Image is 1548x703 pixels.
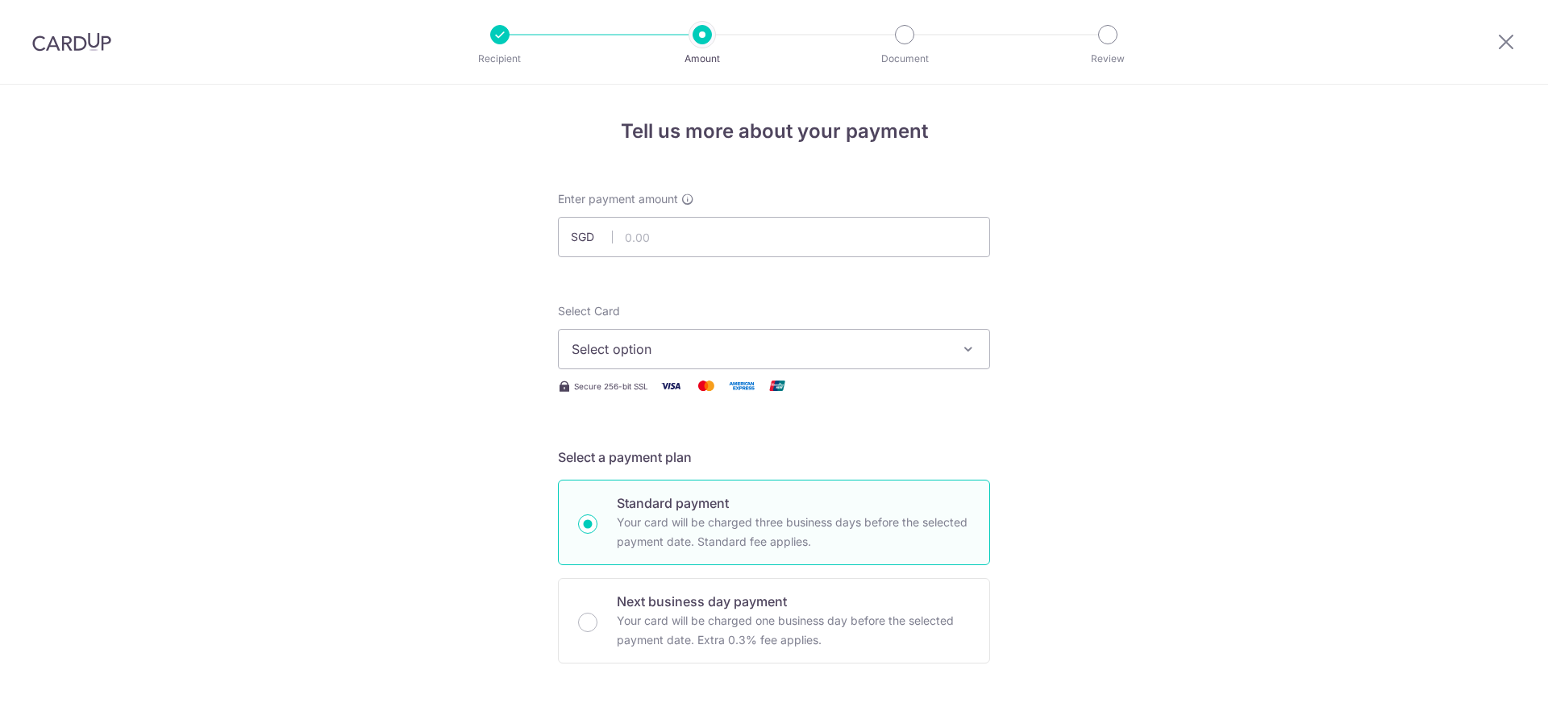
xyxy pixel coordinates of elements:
p: Next business day payment [617,592,970,611]
h4: Tell us more about your payment [558,117,990,146]
img: CardUp [32,32,111,52]
span: Select option [572,339,947,359]
span: Secure 256-bit SSL [574,380,648,393]
p: Review [1048,51,1167,67]
span: SGD [571,229,613,245]
span: translation missing: en.payables.payment_networks.credit_card.summary.labels.select_card [558,304,620,318]
p: Recipient [440,51,560,67]
p: Amount [643,51,762,67]
p: Your card will be charged three business days before the selected payment date. Standard fee appl... [617,513,970,551]
p: Standard payment [617,493,970,513]
img: Visa [655,376,687,396]
img: American Express [726,376,758,396]
img: Mastercard [690,376,722,396]
span: Enter payment amount [558,191,678,207]
p: Your card will be charged one business day before the selected payment date. Extra 0.3% fee applies. [617,611,970,650]
h5: Select a payment plan [558,447,990,467]
input: 0.00 [558,217,990,257]
p: Document [845,51,964,67]
img: Union Pay [761,376,793,396]
button: Select option [558,329,990,369]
